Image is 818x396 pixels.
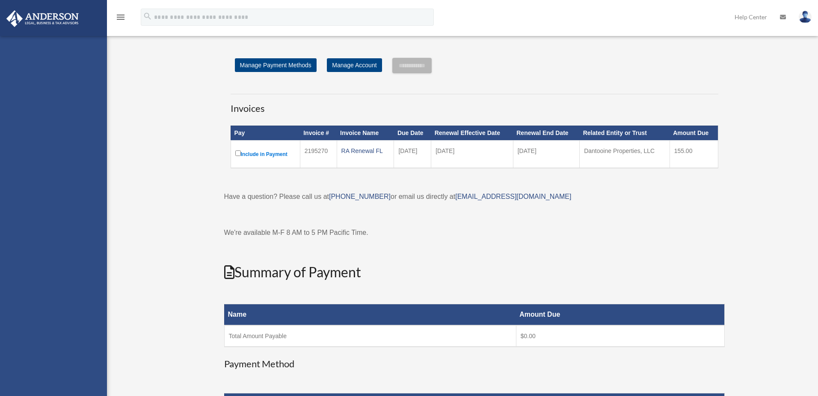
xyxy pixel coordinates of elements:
td: 2195270 [300,140,337,168]
td: Total Amount Payable [224,325,516,347]
label: Include in Payment [235,149,296,159]
th: Pay [231,126,300,140]
th: Amount Due [516,304,724,326]
th: Amount Due [670,126,718,140]
div: RA Renewal FL [341,145,390,157]
i: menu [116,12,126,22]
input: Include in Payment [235,150,241,156]
a: [EMAIL_ADDRESS][DOMAIN_NAME] [455,193,571,200]
h3: Invoices [231,94,718,115]
a: menu [116,15,126,22]
td: [DATE] [394,140,431,168]
td: $0.00 [516,325,724,347]
a: Manage Account [327,58,382,72]
th: Name [224,304,516,326]
td: [DATE] [513,140,579,168]
a: [PHONE_NUMBER] [329,193,391,200]
th: Renewal Effective Date [431,126,513,140]
p: We're available M-F 8 AM to 5 PM Pacific Time. [224,227,725,239]
th: Invoice # [300,126,337,140]
th: Invoice Name [337,126,394,140]
i: search [143,12,152,21]
img: Anderson Advisors Platinum Portal [4,10,81,27]
th: Due Date [394,126,431,140]
th: Related Entity or Trust [580,126,670,140]
td: [DATE] [431,140,513,168]
h2: Summary of Payment [224,263,725,282]
p: Have a question? Please call us at or email us directly at [224,191,725,203]
img: User Pic [799,11,812,23]
th: Renewal End Date [513,126,579,140]
a: Manage Payment Methods [235,58,317,72]
h3: Payment Method [224,357,725,371]
td: 155.00 [670,140,718,168]
td: Dantooine Properties, LLC [580,140,670,168]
